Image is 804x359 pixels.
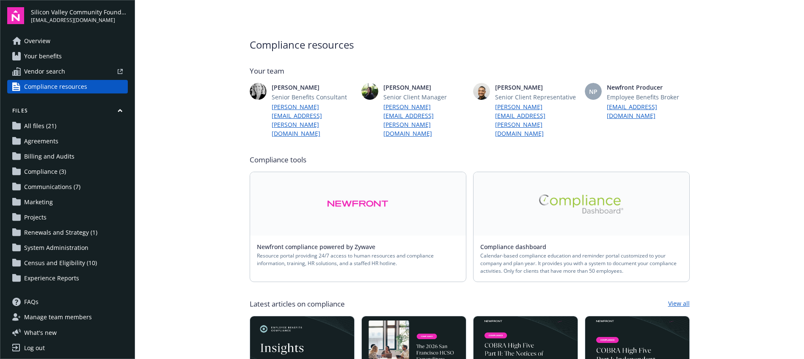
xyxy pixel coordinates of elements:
a: Alt [250,172,466,236]
span: [PERSON_NAME] [383,83,466,92]
a: Projects [7,211,128,224]
a: Billing and Audits [7,150,128,163]
div: Log out [24,341,45,355]
a: Compliance dashboard [480,243,553,251]
img: photo [473,83,490,100]
a: Newfront compliance powered by Zywave [257,243,382,251]
a: [PERSON_NAME][EMAIL_ADDRESS][PERSON_NAME][DOMAIN_NAME] [272,102,355,138]
a: Renewals and Strategy (1) [7,226,128,239]
a: Census and Eligibility (10) [7,256,128,270]
span: NP [589,87,597,96]
span: What ' s new [24,328,57,337]
span: Projects [24,211,47,224]
span: Marketing [24,195,53,209]
a: View all [668,299,690,309]
span: Silicon Valley Community Foundation [31,8,128,16]
a: System Administration [7,241,128,255]
a: Marketing [7,195,128,209]
a: Experience Reports [7,271,128,285]
button: What's new [7,328,70,337]
span: Communications (7) [24,180,80,194]
img: Alt [327,194,388,214]
span: Renewals and Strategy (1) [24,226,97,239]
img: Alt [539,195,624,214]
a: Overview [7,34,128,48]
a: Vendor search [7,65,128,78]
a: FAQs [7,295,128,309]
span: System Administration [24,241,88,255]
a: [PERSON_NAME][EMAIL_ADDRESS][PERSON_NAME][DOMAIN_NAME] [495,102,578,138]
span: Billing and Audits [24,150,74,163]
span: Compliance (3) [24,165,66,178]
a: Agreements [7,134,128,148]
span: Census and Eligibility (10) [24,256,97,270]
span: Overview [24,34,50,48]
span: Calendar-based compliance education and reminder portal customized to your company and plan year.... [480,252,683,275]
span: Senior Client Representative [495,93,578,101]
a: Alt [474,172,689,236]
img: photo [361,83,378,100]
span: Employee Benefits Broker [607,93,690,101]
span: Senior Benefits Consultant [272,93,355,101]
span: Senior Client Manager [383,93,466,101]
a: All files (21) [7,119,128,133]
span: Latest articles on compliance [250,299,345,309]
button: Silicon Valley Community Foundation[EMAIL_ADDRESS][DOMAIN_NAME] [31,7,128,24]
a: [PERSON_NAME][EMAIL_ADDRESS][PERSON_NAME][DOMAIN_NAME] [383,102,466,138]
a: Compliance resources [7,80,128,93]
a: [EMAIL_ADDRESS][DOMAIN_NAME] [607,102,690,120]
span: Resource portal providing 24/7 access to human resources and compliance information, training, HR... [257,252,459,267]
button: Files [7,107,128,118]
span: [PERSON_NAME] [272,83,355,92]
span: Compliance resources [250,37,690,52]
span: Your benefits [24,49,62,63]
a: Your benefits [7,49,128,63]
a: Manage team members [7,310,128,324]
span: FAQs [24,295,39,309]
span: Compliance tools [250,155,690,165]
span: Newfront Producer [607,83,690,92]
span: [PERSON_NAME] [495,83,578,92]
img: photo [250,83,267,100]
a: Communications (7) [7,180,128,194]
span: Your team [250,66,690,76]
img: navigator-logo.svg [7,7,24,24]
span: [EMAIL_ADDRESS][DOMAIN_NAME] [31,16,128,24]
span: Manage team members [24,310,92,324]
span: Compliance resources [24,80,87,93]
a: Compliance (3) [7,165,128,178]
span: All files (21) [24,119,56,133]
span: Agreements [24,134,58,148]
span: Vendor search [24,65,65,78]
span: Experience Reports [24,271,79,285]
